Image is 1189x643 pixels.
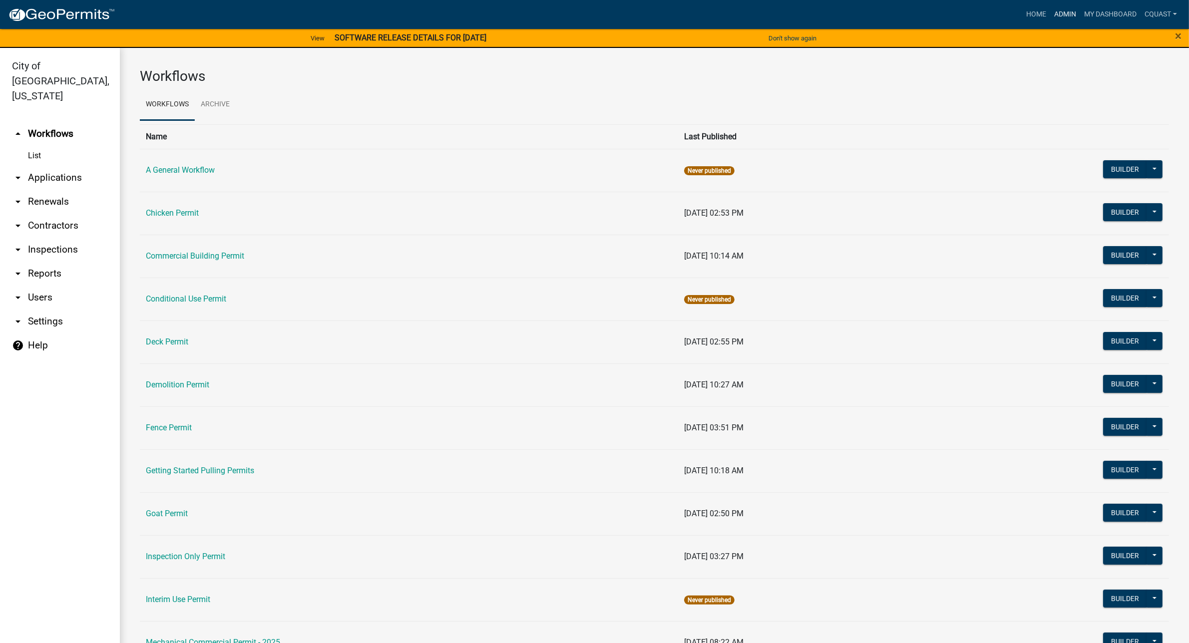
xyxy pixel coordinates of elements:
button: Builder [1103,203,1147,221]
a: Chicken Permit [146,208,199,218]
span: Never published [684,596,735,605]
span: [DATE] 10:14 AM [684,251,744,261]
button: Builder [1103,590,1147,608]
span: Never published [684,295,735,304]
i: arrow_drop_down [12,316,24,327]
a: Fence Permit [146,423,192,432]
a: Getting Started Pulling Permits [146,466,254,475]
span: [DATE] 03:51 PM [684,423,744,432]
a: View [307,30,329,46]
button: Builder [1103,160,1147,178]
button: Builder [1103,461,1147,479]
th: Last Published [678,124,992,149]
a: Home [1022,5,1050,24]
button: Builder [1103,332,1147,350]
a: Workflows [140,89,195,121]
i: arrow_drop_down [12,268,24,280]
button: Builder [1103,289,1147,307]
button: Builder [1103,547,1147,565]
a: Interim Use Permit [146,595,210,604]
h3: Workflows [140,68,1169,85]
i: help [12,339,24,351]
a: My Dashboard [1080,5,1141,24]
span: × [1175,29,1182,43]
a: Goat Permit [146,509,188,518]
a: Conditional Use Permit [146,294,226,304]
button: Don't show again [765,30,820,46]
th: Name [140,124,678,149]
a: Demolition Permit [146,380,209,389]
span: Never published [684,166,735,175]
a: Deck Permit [146,337,188,346]
button: Close [1175,30,1182,42]
strong: SOFTWARE RELEASE DETAILS FOR [DATE] [335,33,486,42]
span: [DATE] 02:53 PM [684,208,744,218]
a: Commercial Building Permit [146,251,244,261]
a: Admin [1050,5,1080,24]
button: Builder [1103,246,1147,264]
span: [DATE] 02:55 PM [684,337,744,346]
i: arrow_drop_down [12,292,24,304]
button: Builder [1103,418,1147,436]
span: [DATE] 02:50 PM [684,509,744,518]
i: arrow_drop_down [12,172,24,184]
a: Inspection Only Permit [146,552,225,561]
span: [DATE] 10:18 AM [684,466,744,475]
span: [DATE] 03:27 PM [684,552,744,561]
button: Builder [1103,375,1147,393]
i: arrow_drop_down [12,220,24,232]
a: cquast [1141,5,1181,24]
i: arrow_drop_down [12,196,24,208]
button: Builder [1103,504,1147,522]
a: A General Workflow [146,165,215,175]
i: arrow_drop_up [12,128,24,140]
a: Archive [195,89,236,121]
span: [DATE] 10:27 AM [684,380,744,389]
i: arrow_drop_down [12,244,24,256]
